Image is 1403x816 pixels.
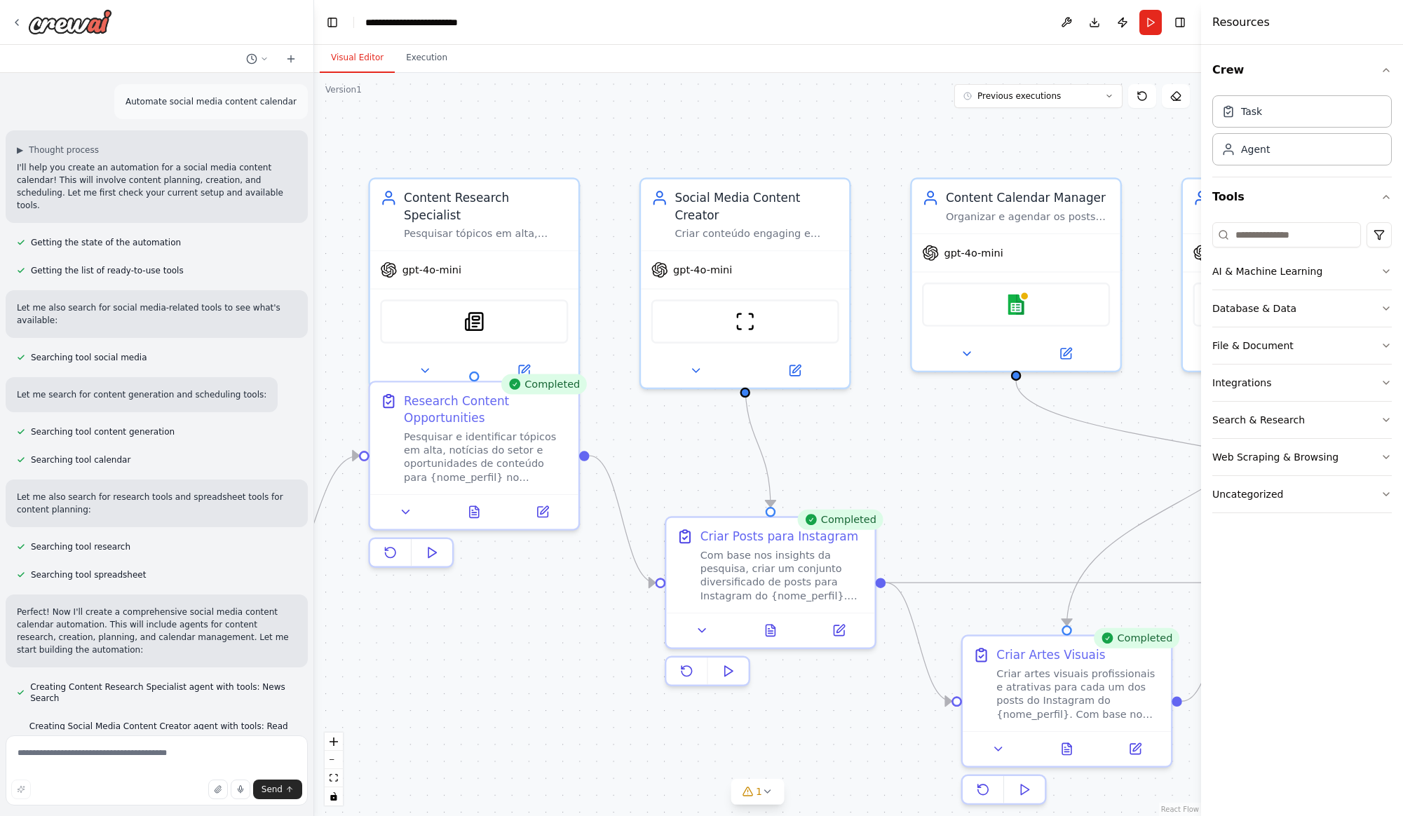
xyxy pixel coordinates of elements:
[404,189,568,223] div: Content Research Specialist
[269,447,359,597] g: Edge from triggers to c4b4f4e9-b9b6-4e20-87ed-cf0e2557f5f4
[1241,142,1270,156] div: Agent
[1212,450,1338,464] div: Web Scraping & Browsing
[1212,264,1322,278] div: AI & Machine Learning
[404,226,568,240] div: Pesquisar tópicos em alta, notícias do setor e tendências do Instagram para {nome_perfil} no segm...
[280,50,302,67] button: Start a new chat
[1182,574,1248,709] g: Edge from 6b1f0a83-66fe-480b-a86b-b7cf8fcb3a74 to e1a0b1ab-b938-42da-ae5f-1a73d3ba6517
[464,311,484,332] img: SerplyNewsSearchTool
[735,620,806,641] button: View output
[1212,177,1392,217] button: Tools
[810,620,868,641] button: Open in side panel
[1212,253,1392,290] button: AI & Machine Learning
[31,426,175,437] span: Searching tool content generation
[731,779,785,805] button: 1
[1006,294,1026,315] img: Google sheets
[1212,365,1392,401] button: Integrations
[1106,739,1165,759] button: Open in side panel
[1212,301,1296,315] div: Database & Data
[639,177,851,389] div: Social Media Content CreatorCriar conteúdo engaging e otimizado para Instagram para {nome_perfil}...
[1212,439,1392,475] button: Web Scraping & Browsing
[700,548,865,602] div: Com base nos insights da pesquisa, criar um conjunto diversificado de posts para Instagram do {no...
[797,510,883,530] div: Completed
[395,43,459,73] button: Execution
[31,352,147,363] span: Searching tool social media
[325,787,343,805] button: toggle interactivity
[1212,413,1305,427] div: Search & Research
[961,634,1173,811] div: CompletedCriar Artes VisuaisCriar artes visuais profissionais e atrativas para cada um dos posts ...
[11,780,31,799] button: Improve this prompt
[402,263,461,276] span: gpt-4o-mini
[501,374,587,394] div: Completed
[30,681,297,704] span: Creating Content Research Specialist agent with tools: News Search
[404,393,568,426] div: Research Content Opportunities
[29,721,297,743] span: Creating Social Media Content Creator agent with tools: Read website content
[944,246,1003,259] span: gpt-4o-mini
[17,144,23,156] span: ▶
[946,210,1110,223] div: Organizar e agendar os posts do Instagram para {nome_perfil} criando um calendário estruturado co...
[673,263,732,276] span: gpt-4o-mini
[323,13,342,32] button: Hide left sidebar
[1212,339,1294,353] div: File & Document
[208,780,228,799] button: Upload files
[1094,628,1180,648] div: Completed
[735,311,755,332] img: ScrapeWebsiteTool
[747,360,842,381] button: Open in side panel
[1212,217,1392,524] div: Tools
[1212,476,1392,512] button: Uncategorized
[29,144,99,156] span: Thought process
[404,430,568,484] div: Pesquisar e identificar tópicos em alta, notícias do setor e oportunidades de conteúdo para {nome...
[1161,805,1199,813] a: React Flow attribution
[17,606,297,656] p: Perfect! Now I'll create a comprehensive social media content calendar automation. This will incl...
[368,177,580,389] div: Content Research SpecialistPesquisar tópicos em alta, notícias do setor e tendências do Instagram...
[675,189,839,223] div: Social Media Content Creator
[31,265,184,276] span: Getting the list of ready-to-use tools
[17,144,99,156] button: ▶Thought process
[17,161,297,212] p: I'll help you create an automation for a social media content calendar! This will involve content...
[1212,487,1283,501] div: Uncategorized
[756,784,762,798] span: 1
[17,301,297,327] p: Let me also search for social media-related tools to see what's available:
[126,95,297,108] p: Automate social media content calendar
[31,541,130,552] span: Searching tool research
[1212,290,1392,327] button: Database & Data
[1212,376,1271,390] div: Integrations
[31,454,130,465] span: Searching tool calendar
[325,84,362,95] div: Version 1
[1212,50,1392,90] button: Crew
[513,502,571,522] button: Open in side panel
[231,780,250,799] button: Click to speak your automation idea
[325,733,343,805] div: React Flow controls
[1212,327,1392,364] button: File & Document
[954,84,1123,108] button: Previous executions
[31,237,181,248] span: Getting the state of the automation
[910,177,1122,372] div: Content Calendar ManagerOrganizar e agendar os posts do Instagram para {nome_perfil} criando um c...
[1170,13,1190,32] button: Hide right sidebar
[325,751,343,769] button: zoom out
[946,189,1110,206] div: Content Calendar Manager
[365,15,458,29] nav: breadcrumb
[1212,14,1270,31] h4: Resources
[886,574,1248,591] g: Edge from b81fa683-e045-4c21-a1ec-83928d63befa to e1a0b1ab-b938-42da-ae5f-1a73d3ba6517
[996,646,1105,663] div: Criar Artes Visuais
[320,43,395,73] button: Visual Editor
[438,502,510,522] button: View output
[1212,90,1392,177] div: Crew
[325,769,343,787] button: fit view
[1241,104,1262,118] div: Task
[1212,402,1392,438] button: Search & Research
[1018,344,1113,364] button: Open in side panel
[17,388,266,401] p: Let me search for content generation and scheduling tools:
[368,381,580,575] div: CompletedResearch Content OpportunitiesPesquisar e identificar tópicos em alta, notícias do setor...
[1008,381,1371,507] g: Edge from 68a43f31-f1e8-4c7c-81aa-c71b4cb34621 to e1a0b1ab-b938-42da-ae5f-1a73d3ba6517
[886,574,951,709] g: Edge from b81fa683-e045-4c21-a1ec-83928d63befa to 6b1f0a83-66fe-480b-a86b-b7cf8fcb3a74
[737,381,779,507] g: Edge from 41fdc0b3-9831-4cdf-9e3f-cfdc365241d3 to b81fa683-e045-4c21-a1ec-83928d63befa
[325,733,343,751] button: zoom in
[253,780,302,799] button: Send
[665,516,876,693] div: CompletedCriar Posts para InstagramCom base nos insights da pesquisa, criar um conjunto diversifi...
[476,360,571,381] button: Open in side panel
[1031,739,1102,759] button: View output
[240,50,274,67] button: Switch to previous chat
[28,9,112,34] img: Logo
[31,569,146,580] span: Searching tool spreadsheet
[590,447,656,591] g: Edge from c4b4f4e9-b9b6-4e20-87ed-cf0e2557f5f4 to b81fa683-e045-4c21-a1ec-83928d63befa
